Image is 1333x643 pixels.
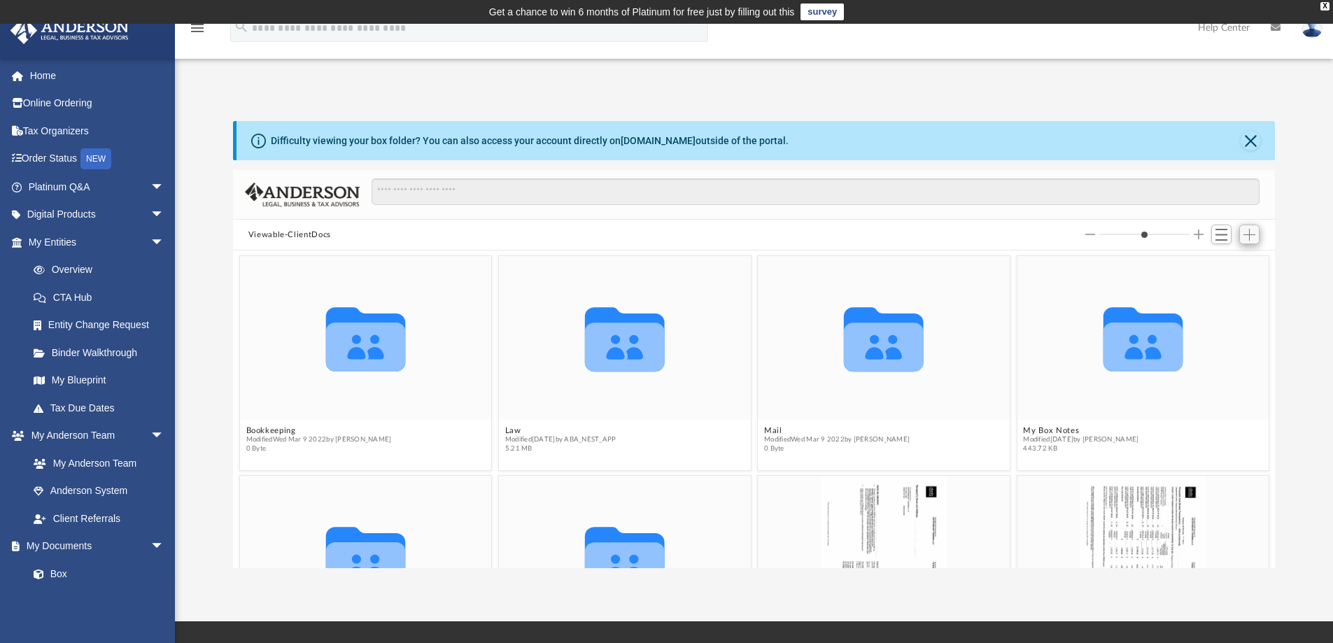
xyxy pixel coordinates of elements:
a: menu [189,27,206,36]
a: Home [10,62,185,90]
a: CTA Hub [20,283,185,311]
a: Anderson System [20,477,178,505]
i: search [234,19,249,34]
button: Increase column size [1194,229,1204,239]
span: arrow_drop_down [150,532,178,561]
span: 5.21 MB [505,444,616,453]
div: Get a chance to win 6 months of Platinum for free just by filling out this [489,3,795,20]
a: Overview [20,256,185,284]
button: Viewable-ClientDocs [248,229,331,241]
img: User Pic [1302,17,1323,38]
a: Tax Due Dates [20,394,185,422]
button: My Box Notes [1023,426,1138,435]
button: Bookkeeping [246,426,391,435]
a: [DOMAIN_NAME] [621,135,696,146]
a: Tax Organizers [10,117,185,145]
input: Search files and folders [372,178,1260,205]
a: Meeting Minutes [20,588,178,616]
span: arrow_drop_down [150,228,178,257]
div: grid [233,250,1276,568]
a: Entity Change Request [20,311,185,339]
a: Digital Productsarrow_drop_down [10,201,185,229]
input: Column size [1099,229,1190,239]
a: survey [800,3,844,20]
a: Client Referrals [20,504,178,532]
a: My Anderson Team [20,449,171,477]
button: Add [1239,225,1260,244]
a: Order StatusNEW [10,145,185,174]
a: Online Ordering [10,90,185,118]
div: close [1320,2,1330,10]
span: Modified [DATE] by [PERSON_NAME] [1023,435,1138,444]
a: My Anderson Teamarrow_drop_down [10,422,178,450]
a: Box [20,560,171,588]
i: menu [189,20,206,36]
span: 0 Byte [246,444,391,453]
a: My Entitiesarrow_drop_down [10,228,185,256]
img: Anderson Advisors Platinum Portal [6,17,133,44]
span: arrow_drop_down [150,422,178,451]
span: Modified Wed Mar 9 2022 by [PERSON_NAME] [764,435,910,444]
div: NEW [80,148,111,169]
a: Binder Walkthrough [20,339,185,367]
a: My Documentsarrow_drop_down [10,532,178,560]
button: Mail [764,426,910,435]
a: My Blueprint [20,367,178,395]
button: Close [1241,131,1260,150]
span: 443.72 KB [1023,444,1138,453]
span: arrow_drop_down [150,173,178,202]
span: Modified [DATE] by ABA_NEST_APP [505,435,616,444]
span: arrow_drop_down [150,201,178,229]
a: Platinum Q&Aarrow_drop_down [10,173,185,201]
span: Modified Wed Mar 9 2022 by [PERSON_NAME] [246,435,391,444]
button: Decrease column size [1085,229,1095,239]
button: Switch to List View [1211,225,1232,244]
div: Difficulty viewing your box folder? You can also access your account directly on outside of the p... [271,134,789,148]
span: 0 Byte [764,444,910,453]
button: Law [505,426,616,435]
